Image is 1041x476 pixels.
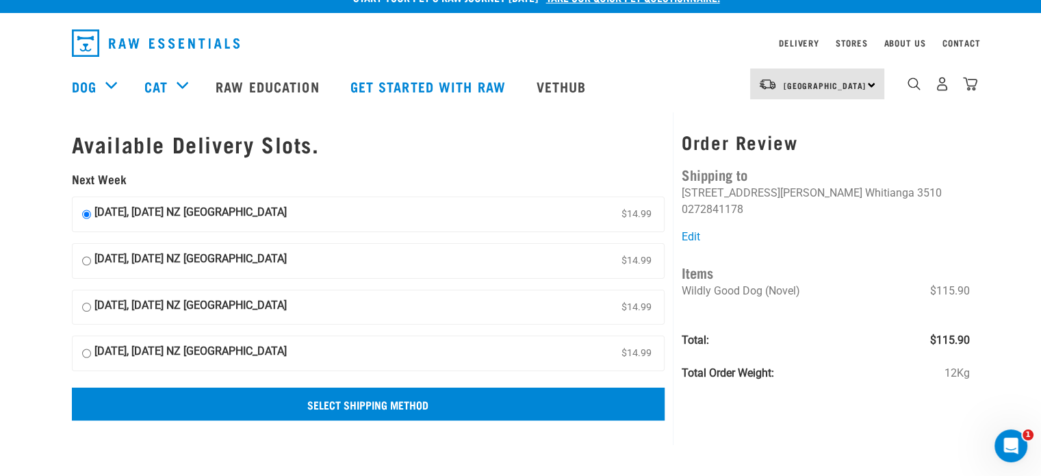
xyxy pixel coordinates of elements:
[619,297,654,318] span: $14.99
[337,59,523,114] a: Get started with Raw
[908,77,921,90] img: home-icon-1@2x.png
[94,251,287,271] strong: [DATE], [DATE] NZ [GEOGRAPHIC_DATA]
[682,186,862,199] li: [STREET_ADDRESS][PERSON_NAME]
[61,24,981,62] nav: dropdown navigation
[942,40,981,45] a: Contact
[72,173,665,186] h5: Next Week
[929,283,969,299] span: $115.90
[682,262,969,283] h4: Items
[619,343,654,364] span: $14.99
[72,131,665,156] h1: Available Delivery Slots.
[72,388,665,421] input: Select Shipping Method
[944,365,969,381] span: 12Kg
[523,59,604,114] a: Vethub
[72,76,97,97] a: Dog
[94,297,287,318] strong: [DATE], [DATE] NZ [GEOGRAPHIC_DATA]
[82,297,91,318] input: [DATE], [DATE] NZ [GEOGRAPHIC_DATA] $14.99
[682,164,969,185] h4: Shipping to
[82,204,91,225] input: [DATE], [DATE] NZ [GEOGRAPHIC_DATA] $14.99
[884,40,925,45] a: About Us
[619,251,654,271] span: $14.99
[1023,429,1033,440] span: 1
[682,230,700,243] a: Edit
[682,366,774,379] strong: Total Order Weight:
[758,78,777,90] img: van-moving.png
[82,251,91,271] input: [DATE], [DATE] NZ [GEOGRAPHIC_DATA] $14.99
[682,334,709,347] strong: Total:
[929,332,969,349] span: $115.90
[72,29,240,57] img: Raw Essentials Logo
[963,77,977,91] img: home-icon@2x.png
[994,429,1027,462] iframe: Intercom live chat
[935,77,949,91] img: user.png
[682,284,800,297] span: Wildly Good Dog (Novel)
[619,204,654,225] span: $14.99
[682,203,743,216] li: 0272841178
[82,343,91,364] input: [DATE], [DATE] NZ [GEOGRAPHIC_DATA] $14.99
[682,131,969,153] h3: Order Review
[144,76,168,97] a: Cat
[94,343,287,364] strong: [DATE], [DATE] NZ [GEOGRAPHIC_DATA]
[865,186,942,199] li: Whitianga 3510
[94,204,287,225] strong: [DATE], [DATE] NZ [GEOGRAPHIC_DATA]
[202,59,336,114] a: Raw Education
[779,40,819,45] a: Delivery
[784,83,866,88] span: [GEOGRAPHIC_DATA]
[836,40,868,45] a: Stores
